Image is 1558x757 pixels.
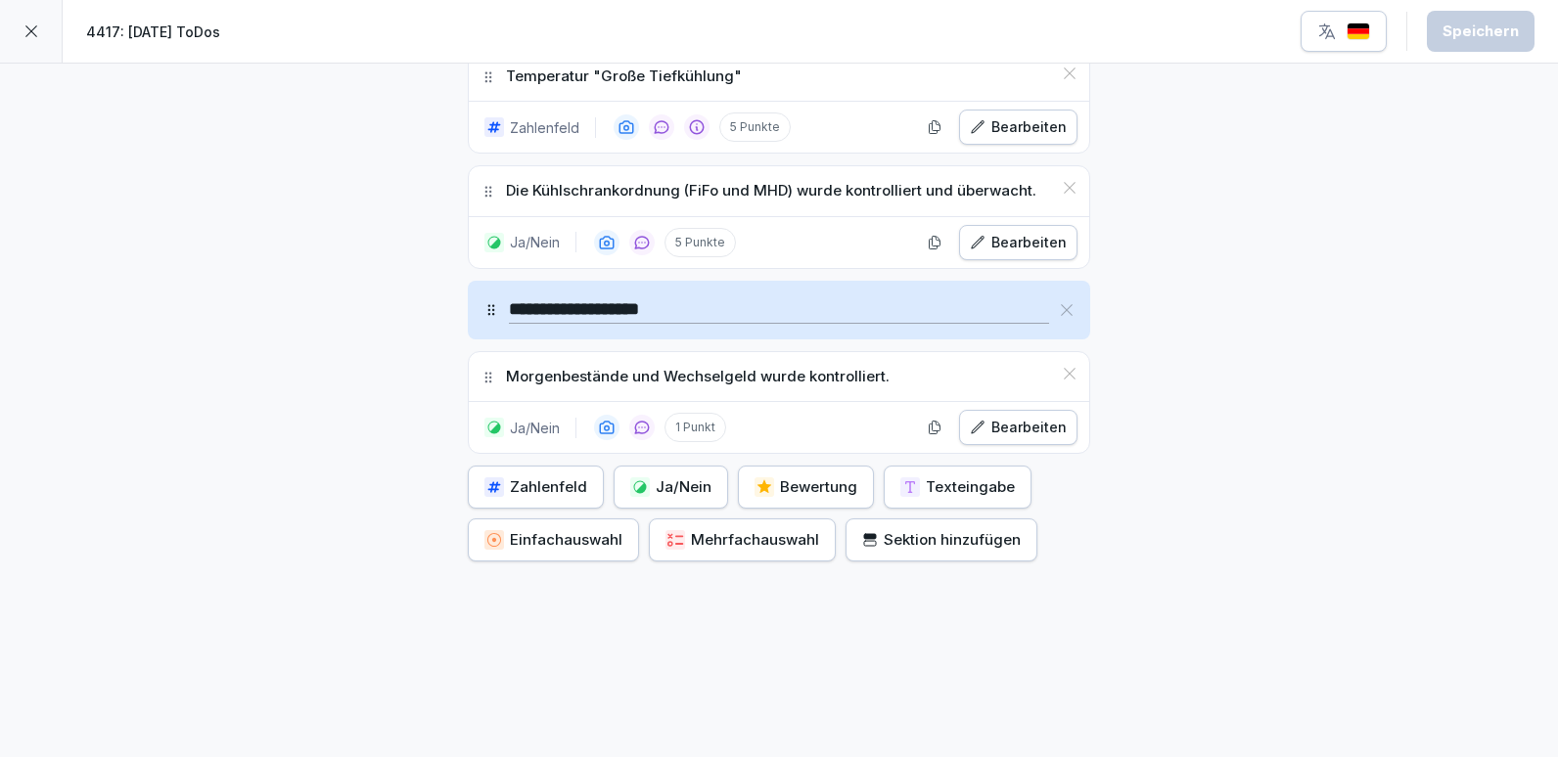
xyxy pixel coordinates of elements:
[86,22,220,42] p: 4417: [DATE] ToDos
[1347,22,1370,41] img: de.svg
[959,410,1077,445] button: Bearbeiten
[506,66,742,88] p: Temperatur "Große Tiefkühlung"
[719,112,791,142] p: 5 Punkte
[484,476,587,498] div: Zahlenfeld
[630,476,711,498] div: Ja/Nein
[970,116,1067,138] div: Bearbeiten
[614,466,728,509] button: Ja/Nein
[862,529,1021,551] div: Sektion hinzufügen
[900,476,1015,498] div: Texteingabe
[959,110,1077,145] button: Bearbeiten
[506,366,890,388] p: Morgenbestände und Wechselgeld wurde kontrolliert.
[510,117,579,138] p: Zahlenfeld
[738,466,874,509] button: Bewertung
[468,518,639,561] button: Einfachauswahl
[484,529,622,551] div: Einfachauswahl
[755,476,857,498] div: Bewertung
[959,225,1077,260] button: Bearbeiten
[1427,11,1535,52] button: Speichern
[970,232,1067,253] div: Bearbeiten
[665,529,819,551] div: Mehrfachauswahl
[846,518,1037,561] button: Sektion hinzufügen
[884,466,1031,509] button: Texteingabe
[664,413,726,442] p: 1 Punkt
[510,232,560,252] p: Ja/Nein
[649,518,836,561] button: Mehrfachauswahl
[468,466,604,509] button: Zahlenfeld
[1443,21,1519,42] div: Speichern
[970,417,1067,438] div: Bearbeiten
[664,228,736,257] p: 5 Punkte
[506,180,1036,202] p: Die Kühlschrankordnung (FiFo und MHD) wurde kontrolliert und überwacht.
[510,418,560,438] p: Ja/Nein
